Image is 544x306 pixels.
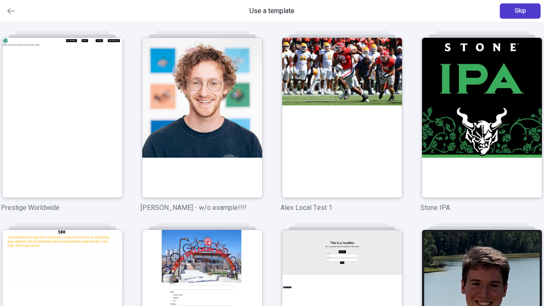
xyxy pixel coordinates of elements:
button: Skip [500,3,541,19]
p: Stone IPA [420,203,543,213]
p: Alex Local Test 1 [280,203,403,213]
span: Skip [515,6,526,16]
p: [PERSON_NAME] - w/o example!!!! [141,203,263,213]
p: Prestige Worldwide [1,203,124,213]
span: Use a template [249,6,295,16]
